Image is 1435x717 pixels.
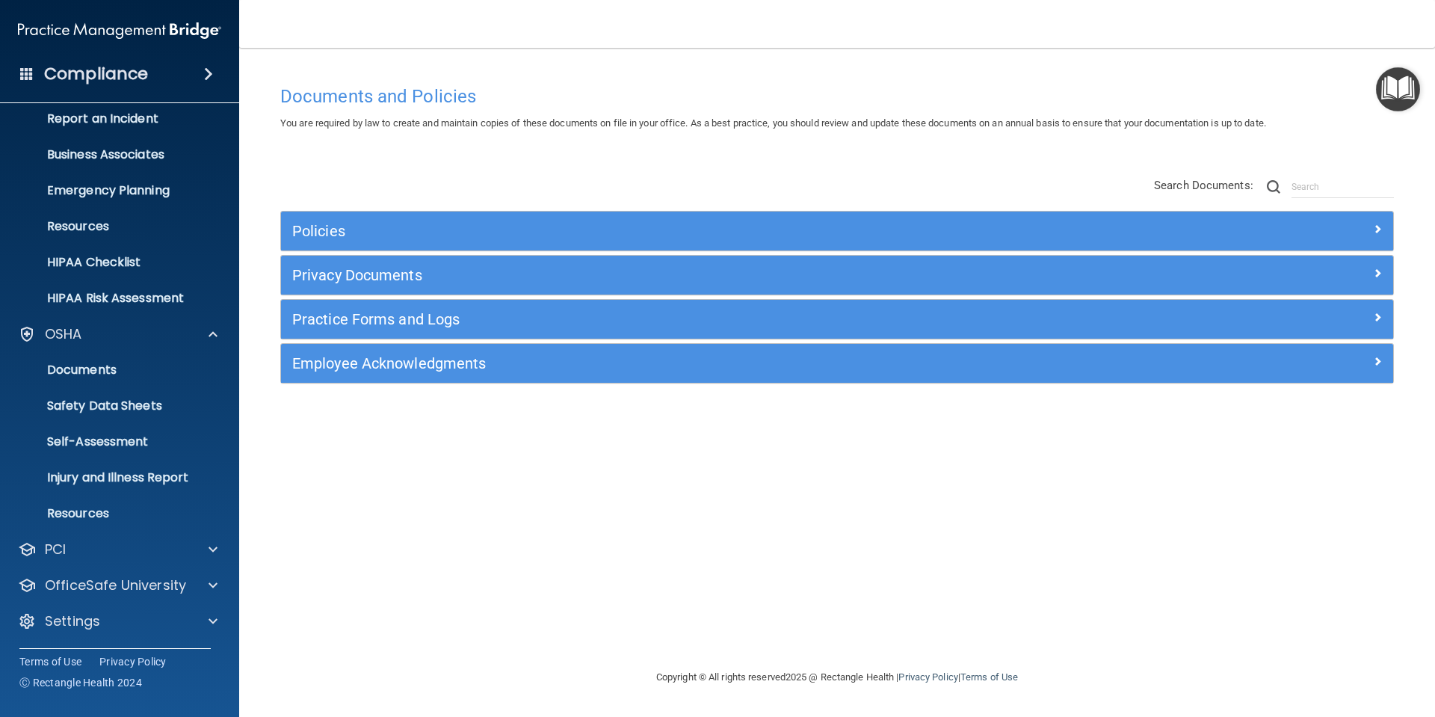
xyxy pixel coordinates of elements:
button: Open Resource Center [1376,67,1420,111]
p: HIPAA Checklist [10,255,214,270]
input: Search [1291,176,1394,198]
p: OfficeSafe University [45,576,186,594]
p: Settings [45,612,100,630]
h5: Privacy Documents [292,267,1104,283]
p: Business Associates [10,147,214,162]
p: Resources [10,219,214,234]
div: Copyright © All rights reserved 2025 @ Rectangle Health | | [564,653,1110,701]
a: Privacy Policy [898,671,957,683]
a: OSHA [18,325,217,343]
p: Self-Assessment [10,434,214,449]
a: Employee Acknowledgments [292,351,1382,375]
a: Terms of Use [960,671,1018,683]
a: Privacy Documents [292,263,1382,287]
span: Ⓒ Rectangle Health 2024 [19,675,142,690]
h5: Policies [292,223,1104,239]
span: You are required by law to create and maintain copies of these documents on file in your office. ... [280,117,1266,129]
p: Resources [10,506,214,521]
a: Settings [18,612,217,630]
img: PMB logo [18,16,221,46]
p: OSHA [45,325,82,343]
a: Terms of Use [19,654,81,669]
p: PCI [45,541,66,558]
p: HIPAA Risk Assessment [10,291,214,306]
a: PCI [18,541,217,558]
h4: Documents and Policies [280,87,1394,106]
a: Privacy Policy [99,654,167,669]
h4: Compliance [44,64,148,84]
span: Search Documents: [1154,179,1253,192]
a: Policies [292,219,1382,243]
p: Emergency Planning [10,183,214,198]
a: OfficeSafe University [18,576,217,594]
p: Documents [10,363,214,378]
p: Injury and Illness Report [10,470,214,485]
h5: Employee Acknowledgments [292,355,1104,372]
h5: Practice Forms and Logs [292,311,1104,327]
p: Report an Incident [10,111,214,126]
img: ic-search.3b580494.png [1267,180,1280,194]
p: Safety Data Sheets [10,398,214,413]
a: Practice Forms and Logs [292,307,1382,331]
